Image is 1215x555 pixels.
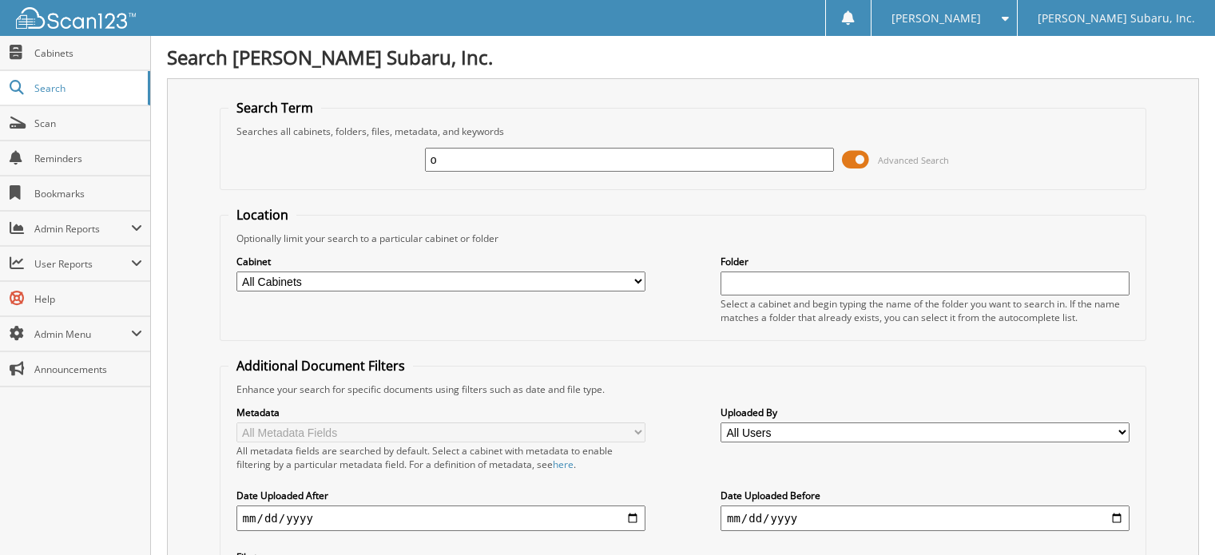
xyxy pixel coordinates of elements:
span: [PERSON_NAME] [891,14,981,23]
label: Date Uploaded Before [721,489,1130,502]
span: Cabinets [34,46,142,60]
span: Search [34,81,140,95]
label: Folder [721,255,1130,268]
legend: Additional Document Filters [228,357,413,375]
div: Enhance your search for specific documents using filters such as date and file type. [228,383,1138,396]
span: User Reports [34,257,131,271]
div: Optionally limit your search to a particular cabinet or folder [228,232,1138,245]
legend: Search Term [228,99,321,117]
span: Announcements [34,363,142,376]
span: Help [34,292,142,306]
span: Admin Reports [34,222,131,236]
label: Date Uploaded After [236,489,645,502]
span: [PERSON_NAME] Subaru, Inc. [1038,14,1195,23]
div: All metadata fields are searched by default. Select a cabinet with metadata to enable filtering b... [236,444,645,471]
label: Metadata [236,406,645,419]
input: end [721,505,1130,531]
h1: Search [PERSON_NAME] Subaru, Inc. [167,44,1199,70]
span: Admin Menu [34,327,131,341]
span: Scan [34,117,142,130]
img: scan123-logo-white.svg [16,7,136,29]
input: start [236,505,645,531]
div: Searches all cabinets, folders, files, metadata, and keywords [228,125,1138,138]
div: Select a cabinet and begin typing the name of the folder you want to search in. If the name match... [721,297,1130,324]
a: here [553,458,574,471]
span: Advanced Search [878,154,949,166]
span: Bookmarks [34,187,142,200]
label: Cabinet [236,255,645,268]
label: Uploaded By [721,406,1130,419]
span: Reminders [34,152,142,165]
legend: Location [228,206,296,224]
